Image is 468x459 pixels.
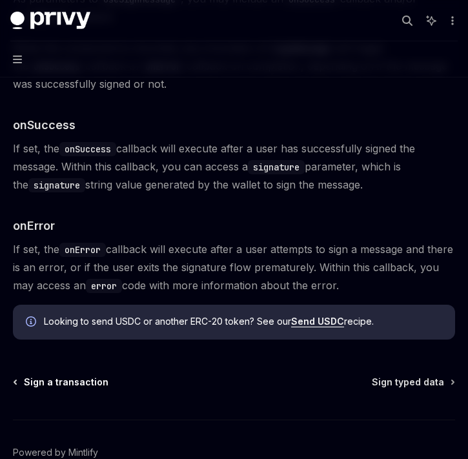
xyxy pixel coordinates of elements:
[13,139,455,194] span: If set, the callback will execute after a user has successfully signed the message. Within this c...
[10,12,90,30] img: dark logo
[44,315,442,328] span: Looking to send USDC or another ERC-20 token? See our recipe.
[372,376,444,389] span: Sign typed data
[28,178,85,192] code: signature
[59,243,106,257] code: onError
[372,376,454,389] a: Sign typed data
[13,116,76,134] span: onSuccess
[13,217,55,234] span: onError
[13,240,455,294] span: If set, the callback will execute after a user attempts to sign a message and there is an error, ...
[248,160,305,174] code: signature
[86,279,122,293] code: error
[13,446,98,459] a: Powered by Mintlify
[59,142,116,156] code: onSuccess
[26,316,39,329] svg: Info
[445,12,458,30] button: More actions
[14,376,108,389] a: Sign a transaction
[24,376,108,389] span: Sign a transaction
[291,316,344,327] a: Send USDC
